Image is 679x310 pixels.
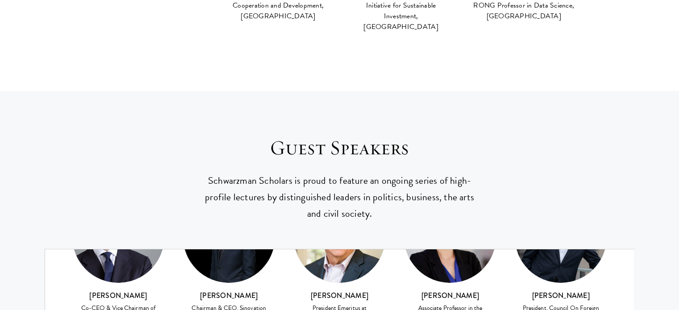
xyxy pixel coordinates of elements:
img: tab_keywords_by_traffic_grey.svg [94,52,101,59]
h3: [PERSON_NAME] [293,290,386,301]
h3: [PERSON_NAME] [514,290,607,301]
div: Domínio [47,53,68,58]
h3: [PERSON_NAME] [183,290,275,301]
div: v 4.0.25 [25,14,44,21]
img: logo_orange.svg [14,14,21,21]
p: Schwarzman Scholars is proud to feature an ongoing series of high-profile lectures by distinguish... [199,173,480,222]
img: tab_domain_overview_orange.svg [37,52,44,59]
div: Palavras-chave [104,53,143,58]
img: website_grey.svg [14,23,21,30]
h3: Guest Speakers [199,136,480,161]
div: [PERSON_NAME]: [DOMAIN_NAME] [23,23,128,30]
h3: [PERSON_NAME] [404,290,496,301]
h3: [PERSON_NAME] [72,290,165,301]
